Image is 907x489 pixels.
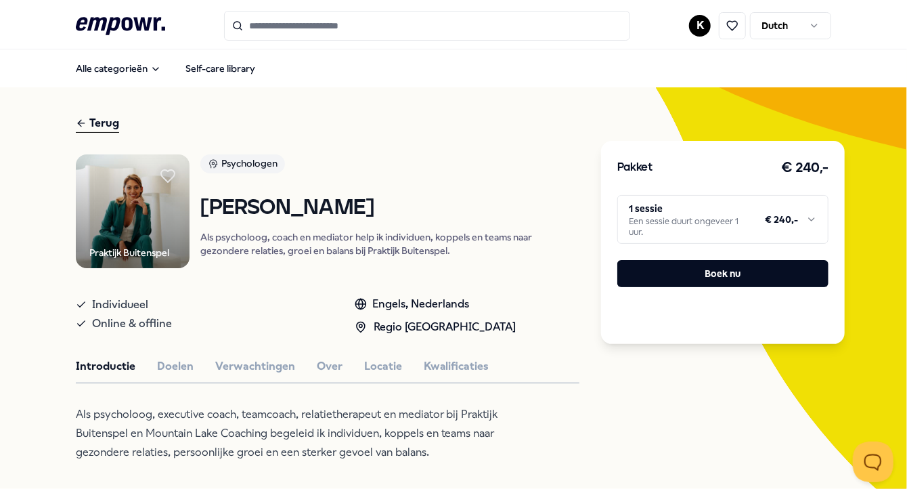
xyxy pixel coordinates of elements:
button: Over [317,358,342,375]
div: Psychologen [200,154,285,173]
button: Alle categorieën [65,55,172,82]
h3: Pakket [617,159,652,177]
h1: [PERSON_NAME] [200,196,579,220]
span: Individueel [92,295,148,314]
a: Psychologen [200,154,579,178]
button: Kwalificaties [424,358,489,375]
button: Introductie [76,358,135,375]
iframe: Help Scout Beacon - Open [853,442,893,482]
input: Search for products, categories or subcategories [224,11,630,41]
div: Praktijk Buitenspel [89,245,169,260]
button: Boek nu [617,260,828,287]
span: Online & offline [92,314,172,333]
p: Als psycholoog, executive coach, teamcoach, relatietherapeut en mediator bij Praktijk Buitenspel ... [76,405,516,462]
div: Engels, Nederlands [355,295,516,313]
button: K [689,15,711,37]
a: Self-care library [175,55,266,82]
p: Als psycholoog, coach en mediator help ik individuen, koppels en teams naar gezondere relaties, g... [200,230,579,257]
img: Product Image [76,154,190,269]
nav: Main [65,55,266,82]
button: Verwachtingen [215,358,295,375]
div: Regio [GEOGRAPHIC_DATA] [355,318,516,336]
button: Locatie [364,358,402,375]
button: Doelen [157,358,194,375]
h3: € 240,- [782,157,829,179]
div: Terug [76,114,119,133]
